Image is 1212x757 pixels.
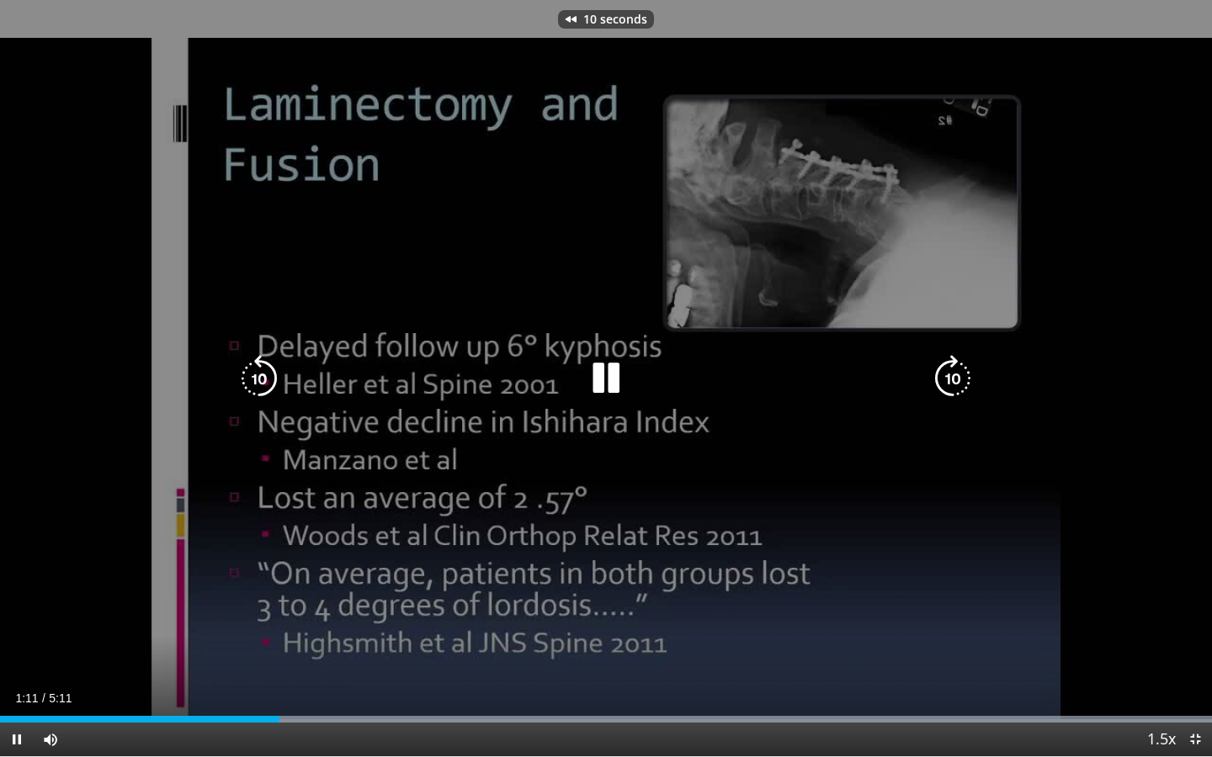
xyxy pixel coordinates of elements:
[583,13,647,25] p: 10 seconds
[42,691,45,705] span: /
[34,723,67,756] button: Mute
[15,691,38,705] span: 1:11
[1178,723,1212,756] button: Exit Fullscreen
[49,691,72,705] span: 5:11
[1145,723,1178,756] button: Playback Rate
